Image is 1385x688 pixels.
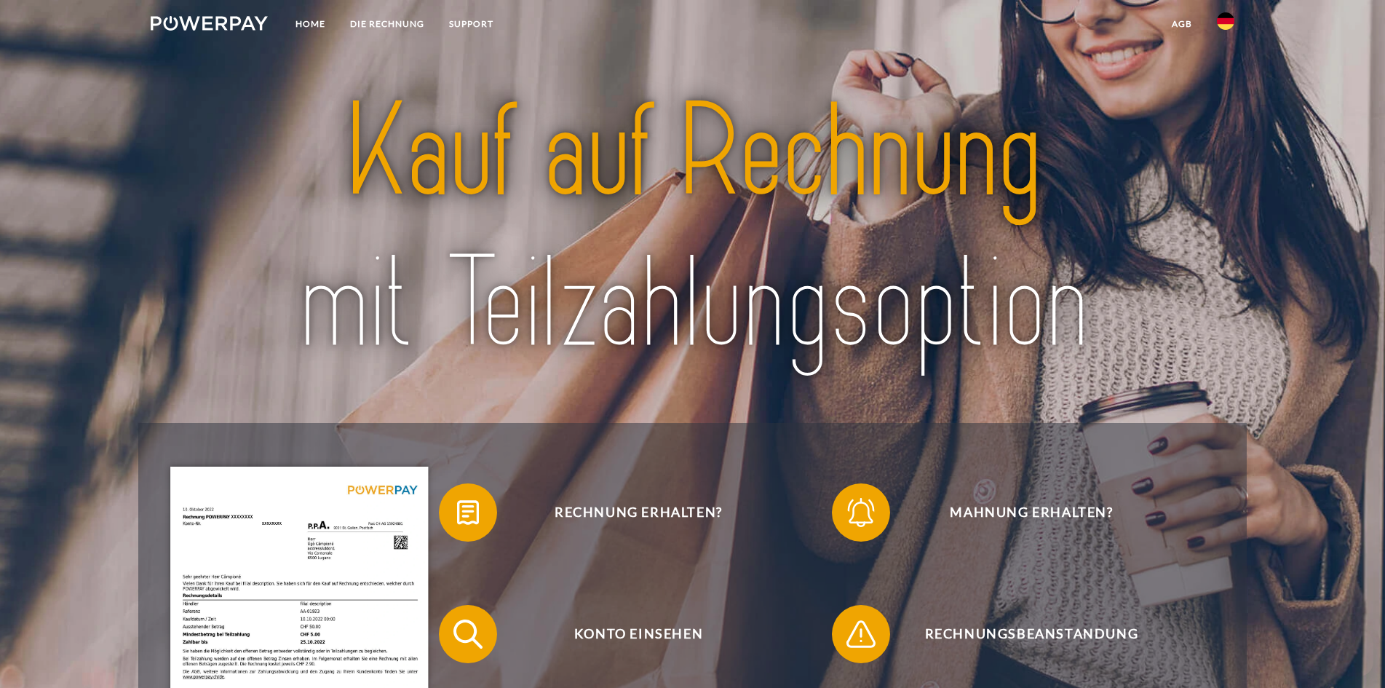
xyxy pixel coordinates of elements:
[1327,630,1373,676] iframe: Schaltfläche zum Öffnen des Messaging-Fensters
[151,16,268,31] img: logo-powerpay-white.svg
[205,69,1180,387] img: title-powerpay_de.svg
[1217,12,1234,30] img: de
[460,483,817,542] span: Rechnung erhalten?
[460,605,817,663] span: Konto einsehen
[853,483,1210,542] span: Mahnung erhalten?
[843,616,879,652] img: qb_warning.svg
[283,11,338,37] a: Home
[450,616,486,652] img: qb_search.svg
[1159,11,1205,37] a: agb
[450,494,486,531] img: qb_bill.svg
[338,11,437,37] a: DIE RECHNUNG
[853,605,1210,663] span: Rechnungsbeanstandung
[439,605,817,663] button: Konto einsehen
[843,494,879,531] img: qb_bell.svg
[832,605,1210,663] button: Rechnungsbeanstandung
[439,483,817,542] button: Rechnung erhalten?
[832,483,1210,542] button: Mahnung erhalten?
[437,11,506,37] a: SUPPORT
